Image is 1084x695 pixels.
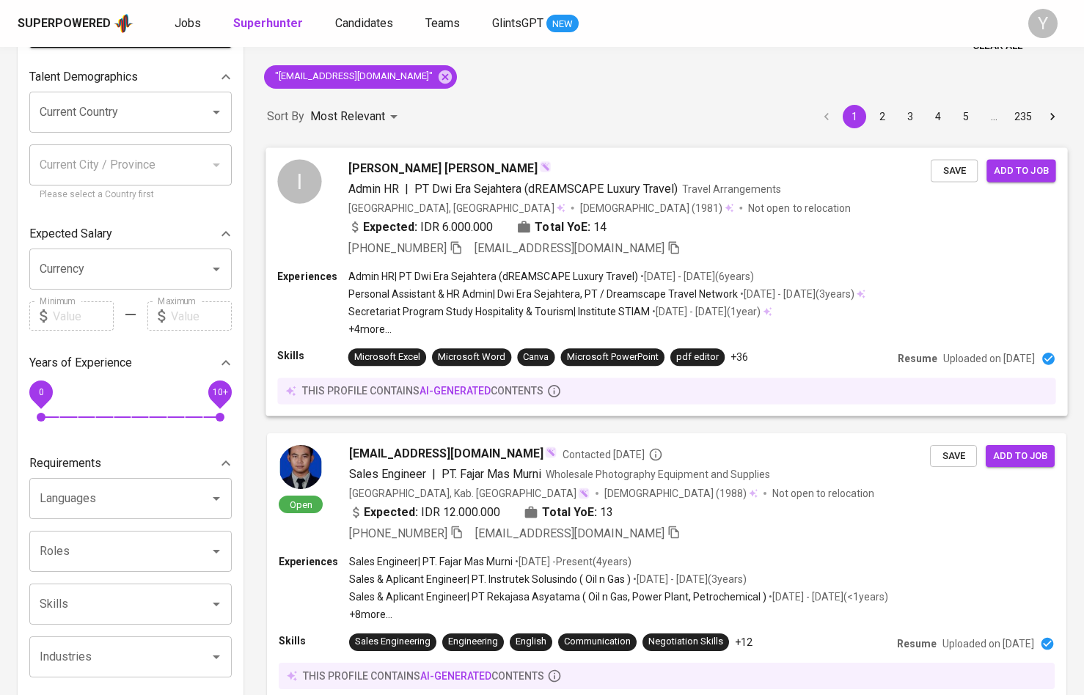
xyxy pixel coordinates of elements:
a: Candidates [335,15,396,33]
div: … [982,109,1006,124]
svg: By Jakarta recruiter [648,447,663,462]
div: IDR 6.000.000 [348,218,494,235]
p: • [DATE] - [DATE] ( 6 years ) [638,268,754,283]
div: Expected Salary [29,219,232,249]
div: English [516,635,546,649]
span: [PERSON_NAME] [PERSON_NAME] [348,159,538,177]
span: 0 [38,387,43,397]
div: IDR 12.000.000 [349,504,500,521]
p: Experiences [277,268,348,283]
span: Candidates [335,16,393,30]
a: Jobs [175,15,204,33]
p: Talent Demographics [29,68,138,86]
p: Sort By [267,108,304,125]
img: magic_wand.svg [539,161,551,172]
button: Save [931,159,978,182]
div: [GEOGRAPHIC_DATA], Kab. [GEOGRAPHIC_DATA] [349,486,590,501]
div: Y [1028,9,1058,38]
p: this profile contains contents [303,669,544,683]
p: +12 [735,635,752,650]
nav: pagination navigation [813,105,1066,128]
div: Microsoft PowerPoint [567,350,659,364]
b: Total YoE: [535,218,590,235]
a: Superhunter [233,15,306,33]
p: +4 more ... [348,322,865,337]
img: magic_wand.svg [545,446,557,458]
div: Microsoft Excel [354,350,420,364]
span: 14 [593,218,607,235]
p: Years of Experience [29,354,132,372]
button: Save [930,445,977,468]
img: 06d63c3163b0b59a59c0bd3544c62eb2.jpg [279,445,323,489]
div: (1988) [604,486,758,501]
div: "[EMAIL_ADDRESS][DOMAIN_NAME]" [264,65,457,89]
span: Save [938,162,970,179]
p: Resume [897,636,937,651]
div: pdf editor [676,350,719,364]
span: PT. Fajar Mas Murni [442,467,541,481]
input: Value [53,301,114,331]
span: Add to job [993,448,1047,465]
span: | [432,466,436,483]
div: [GEOGRAPHIC_DATA], [GEOGRAPHIC_DATA] [348,200,565,215]
p: Sales & Aplicant Engineer | PT. Instrutek Solusindo ( Oil n Gas ) [349,572,631,586]
span: Add to job [994,162,1048,179]
span: AI-generated [420,385,491,397]
div: I [277,159,321,203]
div: Communication [564,635,631,649]
input: Value [171,301,232,331]
div: Canva [523,350,549,364]
span: Sales Engineer [349,467,426,481]
p: Expected Salary [29,225,112,243]
div: (1981) [580,200,734,215]
div: Engineering [448,635,498,649]
p: Most Relevant [310,108,385,125]
div: Negotiation Skills [648,635,723,649]
span: [DEMOGRAPHIC_DATA] [604,486,716,501]
span: [EMAIL_ADDRESS][DOMAIN_NAME] [475,240,664,254]
button: Go to page 5 [954,105,978,128]
p: • [DATE] - [DATE] ( 3 years ) [738,287,854,301]
span: GlintsGPT [492,16,543,30]
span: [PHONE_NUMBER] [348,240,447,254]
a: GlintsGPT NEW [492,15,579,33]
p: Skills [277,348,348,363]
div: Sales Engineering [355,635,431,649]
span: [PHONE_NUMBER] [349,526,447,540]
span: [DEMOGRAPHIC_DATA] [580,200,692,215]
div: Most Relevant [310,103,403,130]
b: Total YoE: [542,504,597,521]
div: Years of Experience [29,348,232,378]
span: [EMAIL_ADDRESS][DOMAIN_NAME] [475,526,664,540]
a: Teams [425,15,463,33]
img: app logo [114,12,133,34]
button: Go to page 4 [926,105,950,128]
span: Save [937,448,970,465]
span: Contacted [DATE] [563,447,663,462]
span: NEW [546,17,579,32]
span: Travel Arrangements [682,183,781,194]
p: Sales Engineer | PT. Fajar Mas Murni [349,554,513,569]
p: Requirements [29,455,101,472]
p: • [DATE] - [DATE] ( 1 year ) [650,304,761,319]
p: this profile contains contents [302,383,544,398]
button: Add to job [986,159,1055,182]
b: Expected: [363,218,417,235]
b: Superhunter [233,16,303,30]
span: Wholesale Photography Equipment and Supplies [546,468,770,480]
p: Admin HR | PT Dwi Era Sejahtera (dREAMSCAPE Luxury Travel) [348,268,638,283]
p: Resume [898,351,937,366]
div: Requirements [29,449,232,478]
span: 13 [600,504,613,521]
b: Expected: [364,504,418,521]
button: Go to page 2 [871,105,894,128]
button: Add to job [986,445,1055,468]
span: AI-generated [420,670,491,682]
span: [EMAIL_ADDRESS][DOMAIN_NAME] [349,445,543,463]
div: Microsoft Word [438,350,505,364]
img: magic_wand.svg [578,488,590,499]
span: "[EMAIL_ADDRESS][DOMAIN_NAME]" [264,70,442,84]
span: Jobs [175,16,201,30]
span: Open [284,499,318,511]
p: Uploaded on [DATE] [942,636,1034,651]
